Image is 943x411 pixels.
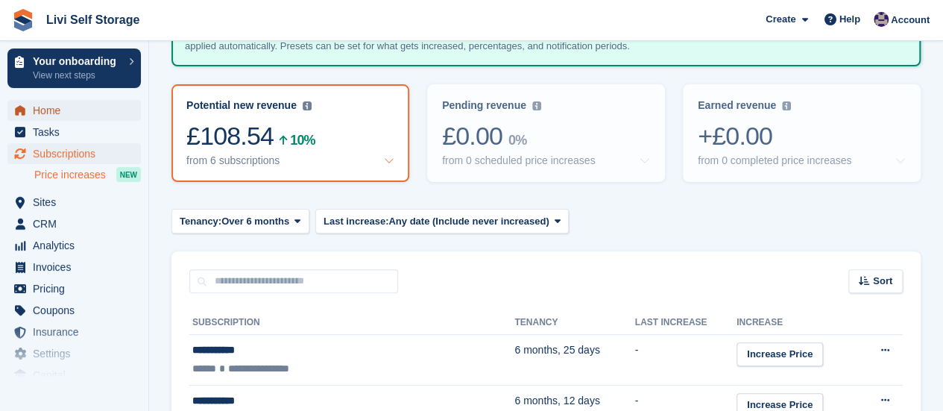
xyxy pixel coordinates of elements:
[698,121,906,151] div: +£0.00
[186,121,394,151] div: £108.54
[7,365,141,386] a: menu
[7,100,141,121] a: menu
[442,154,595,167] div: from 0 scheduled price increases
[532,101,541,110] img: icon-info-grey-7440780725fd019a000dd9b08b2336e03edf1995a4989e88bcd33f0948082b44.svg
[33,100,122,121] span: Home
[7,278,141,299] a: menu
[7,321,141,342] a: menu
[442,121,650,151] div: £0.00
[34,166,141,183] a: Price increases NEW
[33,192,122,213] span: Sites
[33,321,122,342] span: Insurance
[186,99,297,112] div: Potential new revenue
[839,12,860,27] span: Help
[7,192,141,213] a: menu
[40,7,145,32] a: Livi Self Storage
[514,344,599,356] span: 6 months, 25 days
[33,278,122,299] span: Pricing
[33,213,122,234] span: CRM
[514,395,599,407] span: 6 months, 12 days
[7,48,141,88] a: Your onboarding View next steps
[7,213,141,234] a: menu
[737,311,859,335] th: Increase
[33,143,122,164] span: Subscriptions
[33,69,122,82] p: View next steps
[698,154,851,167] div: from 0 completed price increases
[189,311,514,335] th: Subscription
[514,311,634,335] th: Tenancy
[7,143,141,164] a: menu
[7,343,141,364] a: menu
[33,300,122,321] span: Coupons
[34,168,106,182] span: Price increases
[290,135,315,145] div: 10%
[891,13,930,28] span: Account
[874,12,889,27] img: Jim
[766,12,795,27] span: Create
[7,122,141,142] a: menu
[737,342,823,367] a: Increase Price
[180,214,221,229] span: Tenancy:
[186,154,280,167] div: from 6 subscriptions
[698,99,776,112] div: Earned revenue
[33,56,122,66] p: Your onboarding
[427,84,665,182] a: Pending revenue £0.00 0% from 0 scheduled price increases
[171,209,309,233] button: Tenancy: Over 6 months
[221,214,289,229] span: Over 6 months
[315,209,569,233] button: Last increase: Any date (Include never increased)
[33,365,122,386] span: Capital
[12,9,34,31] img: stora-icon-8386f47178a22dfd0bd8f6a31ec36ba5ce8667c1dd55bd0f319d3a0aa187defe.svg
[635,335,737,386] td: -
[33,235,122,256] span: Analytics
[171,84,409,182] a: Potential new revenue £108.54 10% from 6 subscriptions
[782,101,791,110] img: icon-info-grey-7440780725fd019a000dd9b08b2336e03edf1995a4989e88bcd33f0948082b44.svg
[33,343,122,364] span: Settings
[635,311,737,335] th: Last increase
[388,214,549,229] span: Any date (Include never increased)
[508,135,526,145] div: 0%
[7,257,141,277] a: menu
[7,235,141,256] a: menu
[683,84,921,182] a: Earned revenue +£0.00 from 0 completed price increases
[442,99,526,112] div: Pending revenue
[7,300,141,321] a: menu
[303,101,312,110] img: icon-info-grey-7440780725fd019a000dd9b08b2336e03edf1995a4989e88bcd33f0948082b44.svg
[33,257,122,277] span: Invoices
[33,122,122,142] span: Tasks
[324,214,388,229] span: Last increase:
[116,167,141,182] div: NEW
[873,274,892,289] span: Sort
